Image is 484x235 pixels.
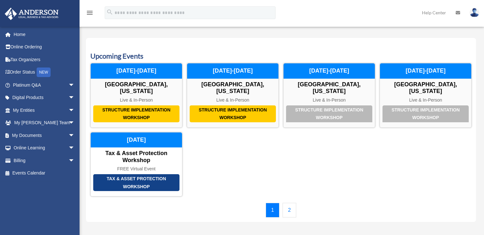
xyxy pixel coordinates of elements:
a: 1 [266,203,279,217]
a: My Documentsarrow_drop_down [4,129,84,142]
h3: Upcoming Events [90,51,472,61]
div: [GEOGRAPHIC_DATA], [US_STATE] [91,81,182,95]
div: Tax & Asset Protection Workshop [93,174,179,191]
div: FREE Virtual Event [91,166,182,172]
img: Anderson Advisors Platinum Portal [3,8,60,20]
div: Structure Implementation Workshop [286,105,372,122]
div: NEW [37,68,51,77]
span: arrow_drop_down [68,117,81,130]
div: Tax & Asset Protection Workshop [91,150,182,164]
div: Structure Implementation Workshop [190,105,276,122]
a: Billingarrow_drop_down [4,154,84,167]
a: Digital Productsarrow_drop_down [4,91,84,104]
a: Home [4,28,84,41]
a: Events Calendar [4,167,81,180]
a: Online Learningarrow_drop_down [4,142,84,154]
div: [GEOGRAPHIC_DATA], [US_STATE] [187,81,278,95]
span: arrow_drop_down [68,142,81,155]
a: Structure Implementation Workshop [GEOGRAPHIC_DATA], [US_STATE] Live & In-Person [DATE]-[DATE] [187,63,279,127]
span: arrow_drop_down [68,104,81,117]
div: Live & In-Person [284,97,375,103]
div: Live & In-Person [380,97,471,103]
a: Tax & Asset Protection Workshop Tax & Asset Protection Workshop FREE Virtual Event [DATE] [90,132,182,196]
a: 2 [283,203,296,217]
div: [DATE]-[DATE] [284,63,375,79]
span: arrow_drop_down [68,154,81,167]
span: arrow_drop_down [68,129,81,142]
i: menu [86,9,94,17]
div: [DATE] [91,132,182,148]
a: menu [86,11,94,17]
a: My Entitiesarrow_drop_down [4,104,84,117]
div: [DATE]-[DATE] [91,63,182,79]
i: search [106,9,113,16]
div: Structure Implementation Workshop [93,105,179,122]
a: Online Ordering [4,41,84,53]
div: [DATE]-[DATE] [187,63,278,79]
div: [GEOGRAPHIC_DATA], [US_STATE] [284,81,375,95]
a: Platinum Q&Aarrow_drop_down [4,79,84,91]
img: User Pic [470,8,479,17]
span: arrow_drop_down [68,79,81,92]
span: arrow_drop_down [68,91,81,104]
div: Live & In-Person [187,97,278,103]
div: [DATE]-[DATE] [380,63,471,79]
a: Tax Organizers [4,53,84,66]
a: Structure Implementation Workshop [GEOGRAPHIC_DATA], [US_STATE] Live & In-Person [DATE]-[DATE] [90,63,182,127]
a: Structure Implementation Workshop [GEOGRAPHIC_DATA], [US_STATE] Live & In-Person [DATE]-[DATE] [283,63,375,127]
div: Structure Implementation Workshop [382,105,469,122]
div: [GEOGRAPHIC_DATA], [US_STATE] [380,81,471,95]
a: Order StatusNEW [4,66,84,79]
a: Structure Implementation Workshop [GEOGRAPHIC_DATA], [US_STATE] Live & In-Person [DATE]-[DATE] [380,63,472,127]
a: My [PERSON_NAME] Teamarrow_drop_down [4,117,84,129]
div: Live & In-Person [91,97,182,103]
